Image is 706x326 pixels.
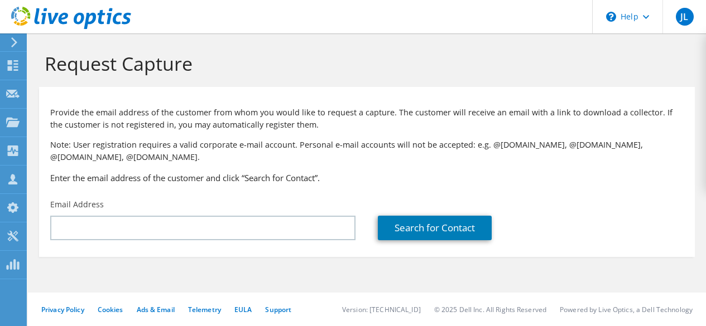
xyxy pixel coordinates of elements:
span: JL [676,8,694,26]
li: Version: [TECHNICAL_ID] [342,305,421,314]
a: Ads & Email [137,305,175,314]
a: Support [265,305,291,314]
a: Search for Contact [378,216,492,240]
label: Email Address [50,199,104,210]
svg: \n [606,12,616,22]
a: Telemetry [188,305,221,314]
li: © 2025 Dell Inc. All Rights Reserved [434,305,546,314]
h1: Request Capture [45,52,684,75]
p: Provide the email address of the customer from whom you would like to request a capture. The cust... [50,106,684,131]
a: EULA [234,305,252,314]
a: Privacy Policy [41,305,84,314]
a: Cookies [98,305,123,314]
li: Powered by Live Optics, a Dell Technology [560,305,693,314]
h3: Enter the email address of the customer and click “Search for Contact”. [50,172,684,184]
p: Note: User registration requires a valid corporate e-mail account. Personal e-mail accounts will ... [50,139,684,163]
